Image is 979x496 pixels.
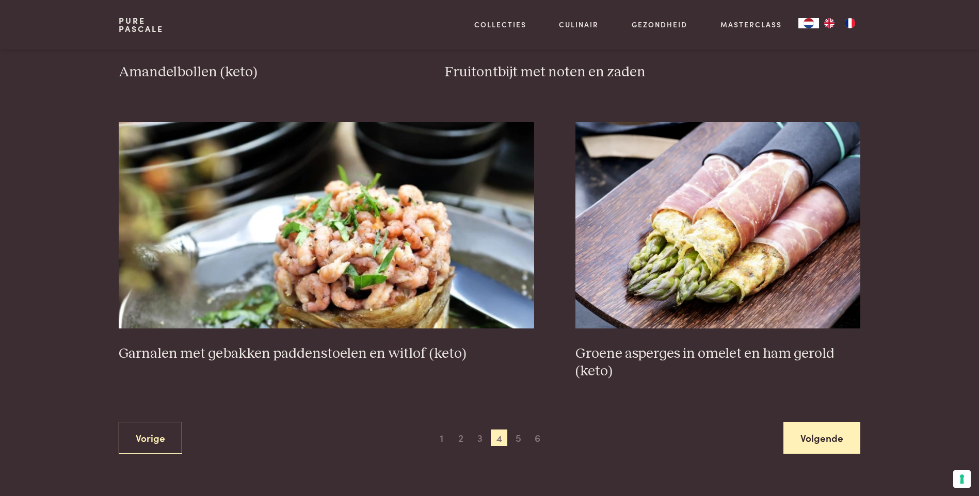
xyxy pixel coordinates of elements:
[119,422,182,454] a: Vorige
[798,18,819,28] div: Language
[559,19,599,30] a: Culinair
[840,18,860,28] a: FR
[783,422,860,454] a: Volgende
[819,18,840,28] a: EN
[953,470,971,488] button: Uw voorkeuren voor toestemming voor trackingtechnologieën
[119,122,534,328] img: Garnalen met gebakken paddenstoelen en witlof (keto)
[434,429,450,446] span: 1
[474,19,526,30] a: Collecties
[720,19,782,30] a: Masterclass
[445,63,860,81] h3: Fruitontbijt met noten en zaden
[510,429,526,446] span: 5
[529,429,546,446] span: 6
[119,122,534,362] a: Garnalen met gebakken paddenstoelen en witlof (keto) Garnalen met gebakken paddenstoelen en witlo...
[119,16,164,33] a: PurePascale
[798,18,819,28] a: NL
[575,122,860,381] a: Groene asperges in omelet en ham gerold (keto) Groene asperges in omelet en ham gerold (keto)
[819,18,860,28] ul: Language list
[472,429,488,446] span: 3
[453,429,469,446] span: 2
[575,345,860,381] h3: Groene asperges in omelet en ham gerold (keto)
[491,429,507,446] span: 4
[798,18,860,28] aside: Language selected: Nederlands
[119,63,404,81] h3: Amandelbollen (keto)
[575,122,860,328] img: Groene asperges in omelet en ham gerold (keto)
[119,345,534,363] h3: Garnalen met gebakken paddenstoelen en witlof (keto)
[632,19,687,30] a: Gezondheid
